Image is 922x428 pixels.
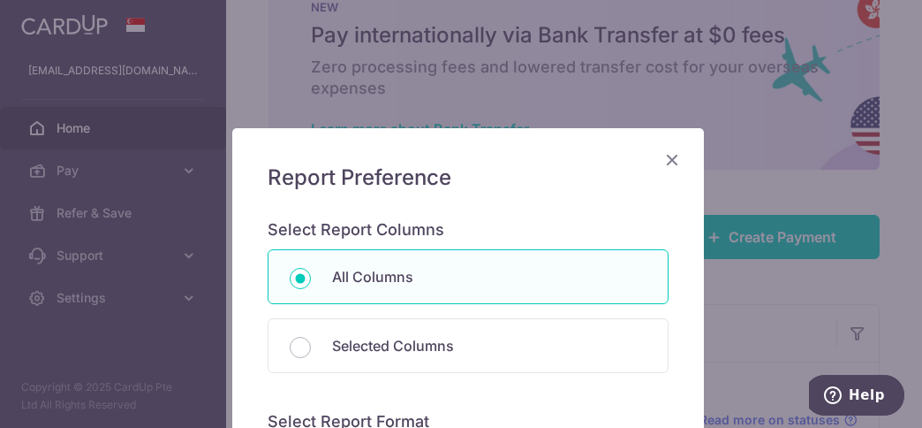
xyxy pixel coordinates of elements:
[332,266,646,287] p: All Columns
[332,335,646,356] p: Selected Columns
[809,375,904,419] iframe: Opens a widget where you can find more information
[40,12,76,28] span: Help
[661,149,683,171] button: Close
[268,164,669,192] h5: Report Preference
[268,220,669,241] h6: Select Report Columns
